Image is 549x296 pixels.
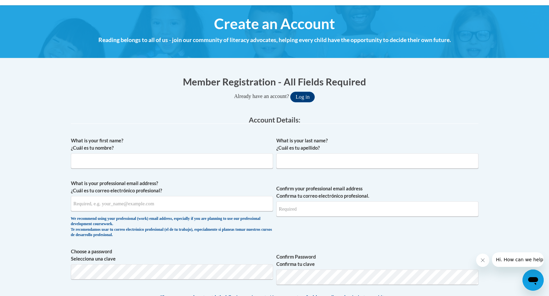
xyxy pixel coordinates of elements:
h4: Reading belongs to all of us - join our community of literacy advocates, helping every child have... [71,36,478,44]
label: Choose a password Selecciona una clave [71,248,273,263]
label: What is your professional email address? ¿Cuál es tu correo electrónico profesional? [71,180,273,194]
label: Confirm Password Confirma tu clave [276,253,478,268]
span: Create an Account [214,15,335,32]
iframe: Message from company [492,252,544,267]
button: Log in [290,92,315,102]
h1: Member Registration - All Fields Required [71,75,478,88]
input: Required [276,201,478,217]
label: What is your first name? ¿Cuál es tu nombre? [71,137,273,152]
iframe: Button to launch messaging window [522,270,544,291]
iframe: Close message [476,254,489,267]
label: What is your last name? ¿Cuál es tu apellido? [276,137,478,152]
div: We recommend using your professional (work) email address, especially if you are planning to use ... [71,216,273,238]
input: Metadata input [71,153,273,169]
span: Already have an account? [234,93,289,99]
input: Metadata input [276,153,478,169]
label: Confirm your professional email address Confirma tu correo electrónico profesional. [276,185,478,200]
span: Account Details: [249,116,301,124]
input: Metadata input [71,196,273,211]
span: Hi. How can we help? [4,5,54,10]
